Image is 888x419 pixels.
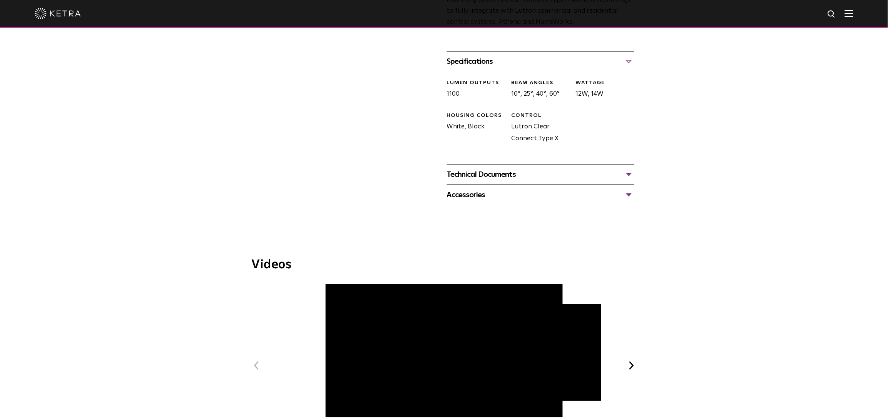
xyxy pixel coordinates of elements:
div: BEAM ANGLES [511,79,570,87]
div: 12W, 14W [570,79,634,100]
div: 10°, 25°, 40°, 60° [505,79,570,100]
img: search icon [827,10,837,19]
h3: Videos [252,259,637,271]
div: CONTROL [511,112,570,120]
button: Previous [252,361,262,371]
img: Hamburger%20Nav.svg [845,10,853,17]
div: Specifications [447,55,634,68]
div: HOUSING COLORS [447,112,505,120]
div: WATTAGE [575,79,634,87]
div: LUMEN OUTPUTS [447,79,505,87]
img: ketra-logo-2019-white [35,8,81,19]
div: 1100 [441,79,505,100]
div: Lutron Clear Connect Type X [505,112,570,145]
div: Accessories [447,189,634,201]
div: White, Black [441,112,505,145]
div: Technical Documents [447,168,634,181]
button: Next [627,361,637,371]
